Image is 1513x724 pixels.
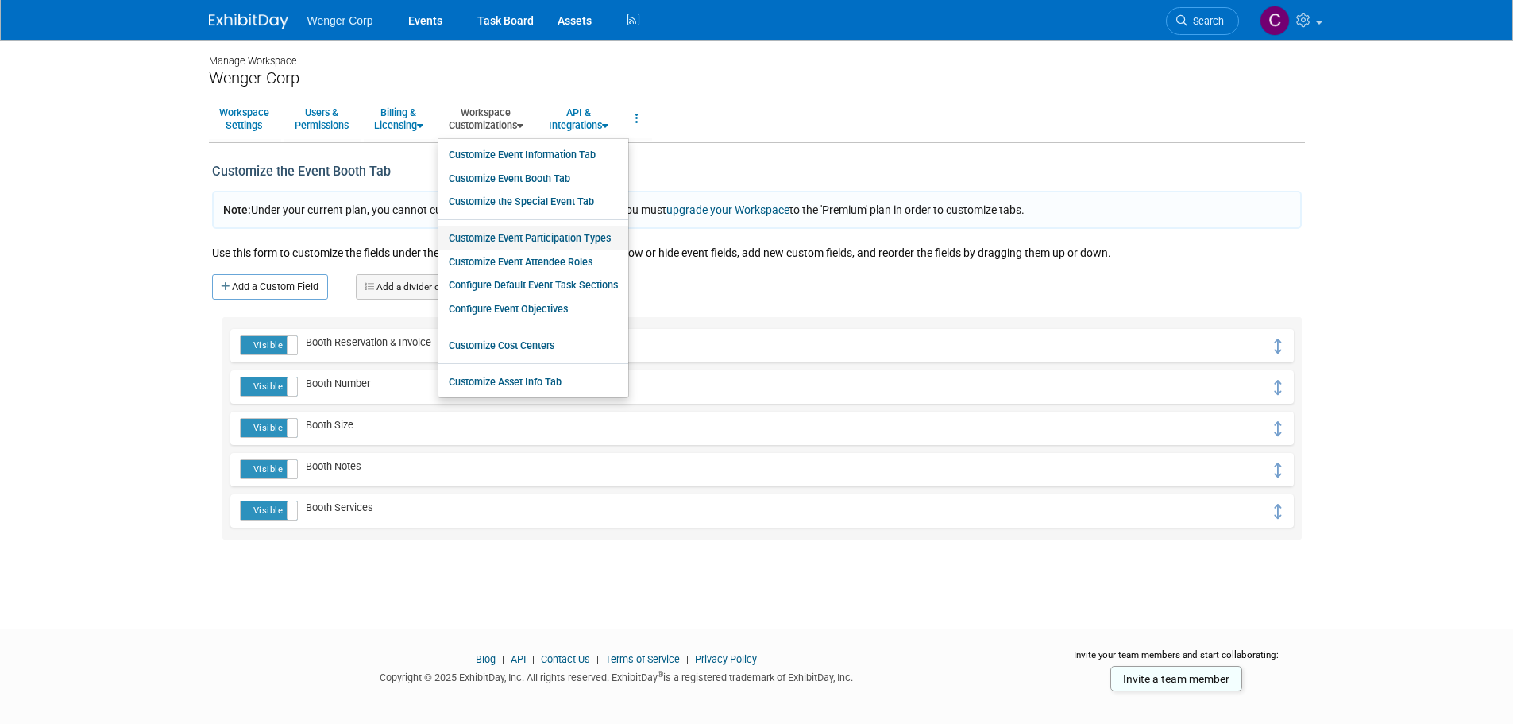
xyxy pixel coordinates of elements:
div: Customize the Event Booth Tab [212,155,652,189]
span: Wenger Corp [307,14,373,27]
div: Invite your team members and start collaborating: [1048,649,1305,672]
sup: ® [658,670,663,679]
span: | [528,653,538,665]
a: API &Integrations [538,99,619,138]
span: Search [1187,15,1224,27]
a: Terms of Service [605,653,680,665]
span: Booth Size [298,419,353,431]
label: Visible [241,419,296,437]
a: Billing &Licensing [364,99,434,138]
a: Add a divider or a label [356,274,482,300]
a: Configure Event Objectives [438,297,628,321]
a: Configure Default Event Task Sections [438,273,628,297]
img: ExhibitDay [209,14,288,29]
a: Customize Event Booth Tab [438,167,628,191]
a: API [511,653,526,665]
span: Under your current plan, you cannot customize the fields for the Booth tab. You must to the 'Prem... [223,203,1025,216]
div: Manage Workspace [209,40,1305,68]
a: Customize Asset Info Tab [438,370,628,394]
label: Visible [241,377,296,396]
div: Wenger Corp [209,68,1305,88]
a: Customize Event Participation Types [438,226,628,250]
span: Booth Reservation & Invoice [298,336,431,348]
span: | [682,653,693,665]
span: Booth Services [298,501,373,513]
a: WorkspaceCustomizations [438,99,534,138]
span: | [592,653,603,665]
label: Visible [241,336,296,354]
i: Click and drag to move field [1272,421,1284,436]
a: Invite a team member [1110,666,1242,691]
a: Customize Event Attendee Roles [438,250,628,274]
a: Blog [476,653,496,665]
a: Customize Cost Centers [438,334,628,358]
a: Privacy Policy [695,653,757,665]
a: Contact Us [541,653,590,665]
a: WorkspaceSettings [209,99,280,138]
i: Click and drag to move field [1272,504,1284,519]
label: Visible [241,501,296,520]
a: upgrade your Workspace [666,203,789,216]
span: | [498,653,508,665]
a: Users &Permissions [284,99,359,138]
a: Add a Custom Field [212,274,328,300]
span: Booth Number [298,377,370,389]
a: Customize the Special Event Tab [438,190,628,214]
img: Cynde Bock [1260,6,1290,36]
label: Visible [241,460,296,478]
span: Booth Notes [298,460,361,472]
div: Copyright © 2025 ExhibitDay, Inc. All rights reserved. ExhibitDay is a registered trademark of Ex... [209,667,1025,685]
div: Use this form to customize the fields under the "Booth" tab of your events. You can show or hide ... [212,241,1302,274]
a: Search [1166,7,1239,35]
i: Click and drag to move field [1272,463,1284,478]
span: Note: [223,203,251,216]
a: Customize Event Information Tab [438,143,628,167]
i: Click and drag to move field [1272,339,1284,354]
i: Click and drag to move field [1272,380,1284,395]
